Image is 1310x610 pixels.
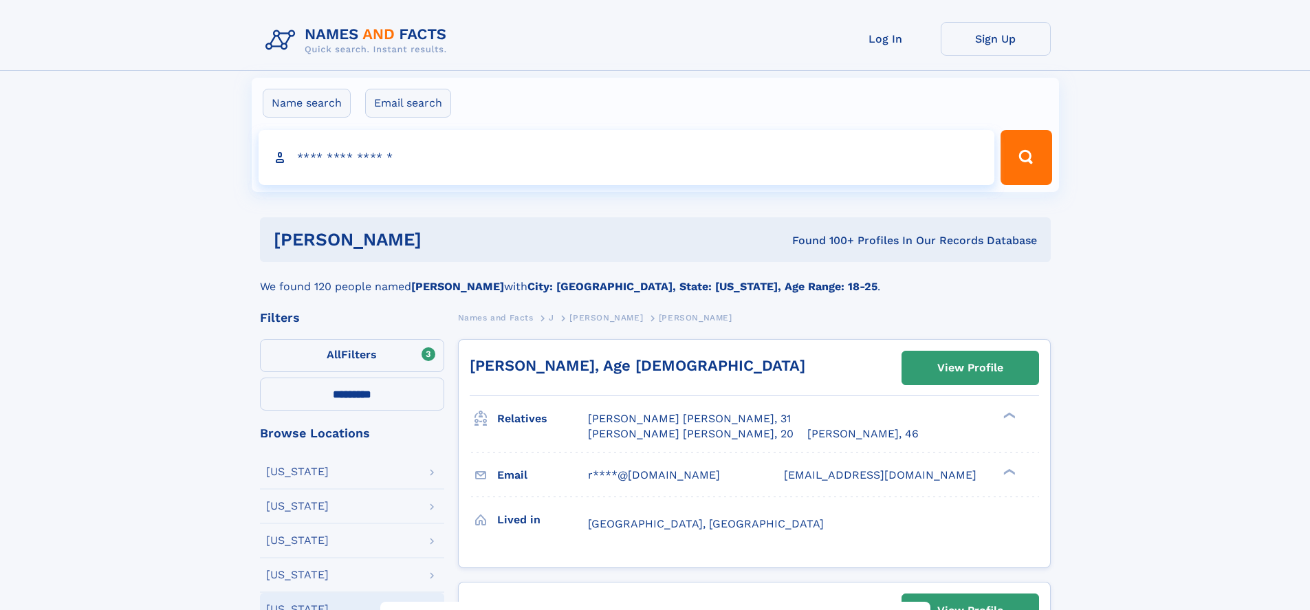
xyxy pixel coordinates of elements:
b: [PERSON_NAME] [411,280,504,293]
div: View Profile [937,352,1003,384]
input: search input [259,130,995,185]
label: Email search [365,89,451,118]
div: [US_STATE] [266,466,329,477]
label: Name search [263,89,351,118]
div: [US_STATE] [266,501,329,512]
div: Found 100+ Profiles In Our Records Database [607,233,1037,248]
h3: Relatives [497,407,588,431]
h3: Email [497,464,588,487]
a: J [549,309,554,326]
div: [US_STATE] [266,535,329,546]
button: Search Button [1001,130,1051,185]
span: All [327,348,341,361]
a: [PERSON_NAME] [569,309,643,326]
span: [PERSON_NAME] [569,313,643,323]
div: Filters [260,312,444,324]
div: [US_STATE] [266,569,329,580]
div: ❯ [1000,467,1016,476]
a: Log In [831,22,941,56]
div: ❯ [1000,411,1016,420]
a: View Profile [902,351,1038,384]
span: [GEOGRAPHIC_DATA], [GEOGRAPHIC_DATA] [588,517,824,530]
span: [EMAIL_ADDRESS][DOMAIN_NAME] [784,468,976,481]
span: J [549,313,554,323]
div: Browse Locations [260,427,444,439]
h3: Lived in [497,508,588,532]
div: We found 120 people named with . [260,262,1051,295]
a: [PERSON_NAME] [PERSON_NAME], 31 [588,411,791,426]
a: [PERSON_NAME], 46 [807,426,919,442]
span: [PERSON_NAME] [659,313,732,323]
a: [PERSON_NAME], Age [DEMOGRAPHIC_DATA] [470,357,805,374]
label: Filters [260,339,444,372]
b: City: [GEOGRAPHIC_DATA], State: [US_STATE], Age Range: 18-25 [527,280,877,293]
a: Names and Facts [458,309,534,326]
a: Sign Up [941,22,1051,56]
a: [PERSON_NAME] [PERSON_NAME], 20 [588,426,794,442]
h1: [PERSON_NAME] [274,231,607,248]
img: Logo Names and Facts [260,22,458,59]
